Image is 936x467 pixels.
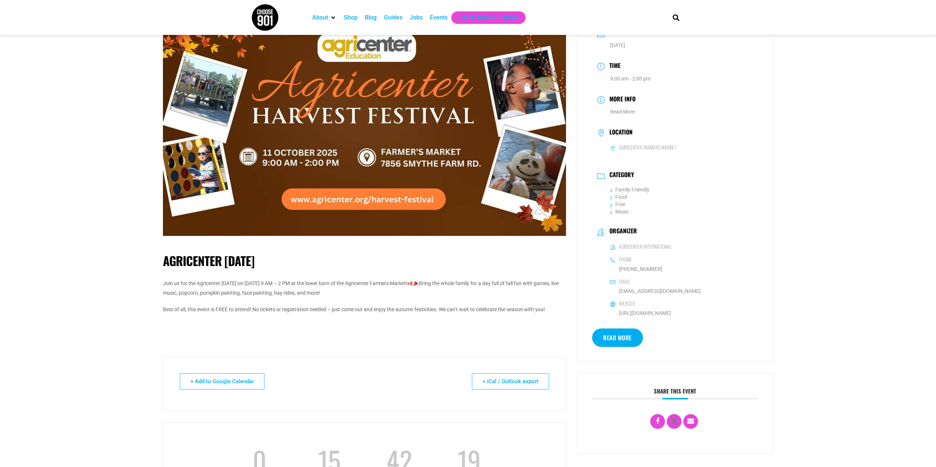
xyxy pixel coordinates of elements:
a: [EMAIL_ADDRESS][DOMAIN_NAME] [610,287,701,296]
h6: Agricenter Farmers Market [619,144,676,151]
a: Jobs [410,13,423,22]
div: Search [670,11,682,24]
a: Read More [592,328,643,347]
h3: Share this event [592,388,758,399]
div: About [309,11,340,24]
img: 🎉 [413,281,419,286]
h3: Organizer [606,227,637,236]
img: 🍂 [408,281,413,286]
p: Join us for the Agricenter [DATE] on [DATE] 9 AM – 2 PM at the lower barn of the Agricenter Farme... [163,279,566,297]
a: [URL][DOMAIN_NAME] [619,310,671,316]
a: Free [610,201,625,207]
a: + Add to Google Calendar [180,373,264,389]
span: [DATE] [610,42,625,48]
h1: Agricenter [DATE] [163,254,566,268]
a: Events [430,13,448,22]
a: Read More [610,109,635,115]
a: Shop [344,13,357,22]
a: + iCal / Outlook export [472,373,549,389]
h6: Email [619,278,630,285]
h3: Time [606,61,620,72]
a: X Social Network [667,414,681,429]
h6: Website [619,300,635,307]
a: Food [610,194,627,200]
a: Get Choose901 Emails [459,13,518,22]
a: Family Friendly [610,187,649,193]
a: [PHONE_NUMBER] [610,265,662,274]
h3: Category [606,171,634,180]
h3: Location [606,129,633,137]
a: Guides [384,13,402,22]
h3: More Info [606,94,636,105]
a: About [312,13,328,22]
a: Email [683,414,698,429]
h6: Agricenter International [619,243,672,250]
abbr: 9:00 am - 2:00 pm [610,76,651,82]
nav: Main nav [309,11,660,24]
a: Music [610,209,629,215]
p: Best of all, this event is FREE to attend! No tickets or registration needed – just come out and ... [163,305,566,314]
h6: Phone [619,256,632,263]
a: Share on Facebook [650,414,665,429]
a: Blog [365,13,377,22]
